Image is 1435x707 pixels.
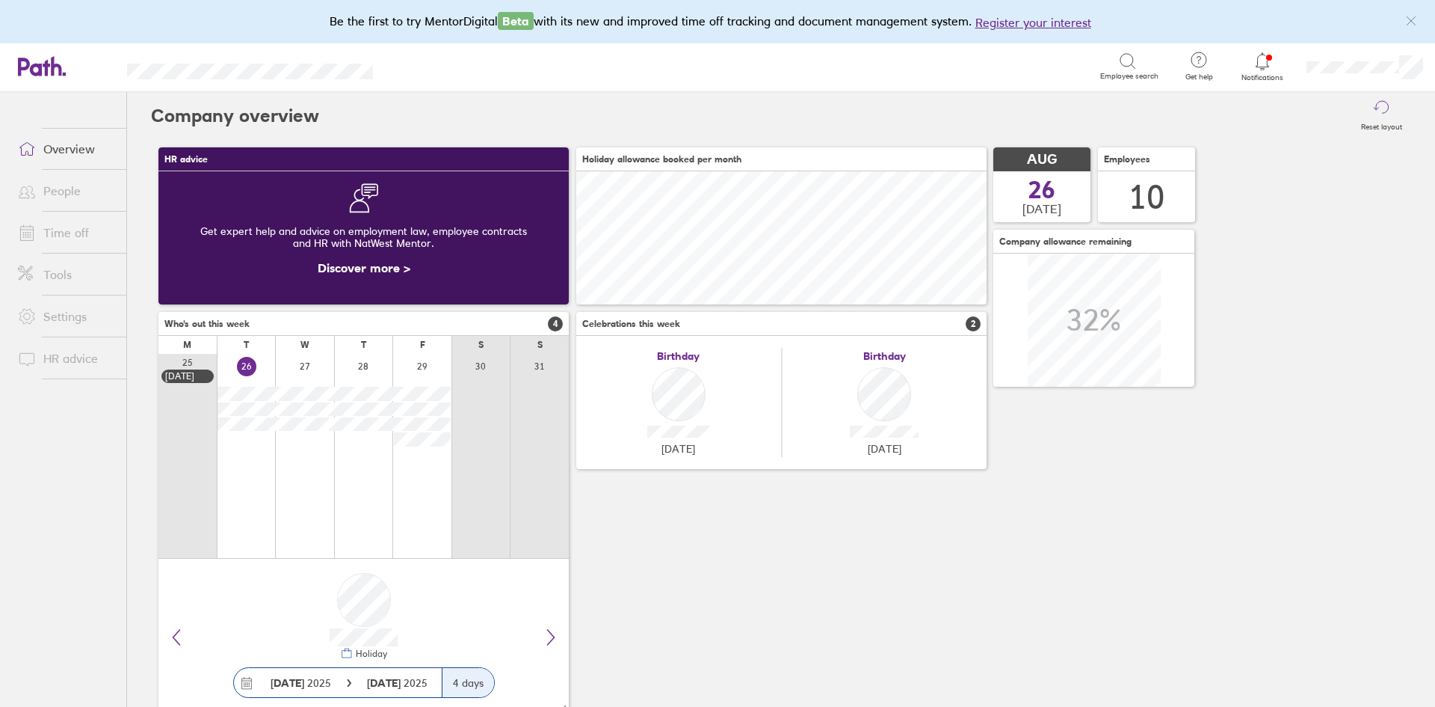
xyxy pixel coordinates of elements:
span: Beta [498,12,534,30]
div: Be the first to try MentorDigital with its new and improved time off tracking and document manage... [330,12,1106,31]
div: 4 days [442,668,494,697]
div: W [300,340,309,350]
span: Employee search [1100,72,1158,81]
span: 26 [1028,178,1055,202]
span: Get help [1175,73,1223,82]
span: [DATE] [868,443,901,455]
span: Who's out this week [164,319,250,329]
a: Overview [6,134,126,164]
div: S [478,340,484,350]
a: Time off [6,218,126,248]
a: Notifications [1238,51,1287,82]
span: Employees [1104,154,1150,165]
div: Get expert help and advice on employment law, employee contracts and HR with NatWest Mentor. [170,213,557,261]
button: Reset layout [1352,92,1411,140]
span: 2 [966,316,981,331]
span: 4 [548,316,563,331]
span: AUG [1027,152,1057,168]
a: Tools [6,260,126,290]
strong: [DATE] [271,676,304,690]
div: 10 [1129,178,1164,216]
a: Discover more > [318,260,410,275]
span: 2025 [367,677,428,689]
a: HR advice [6,343,126,373]
span: Birthday [657,350,700,362]
span: Company allowance remaining [999,236,1132,247]
div: Holiday [353,649,387,659]
div: T [361,340,366,350]
span: Notifications [1238,73,1287,82]
div: [DATE] [165,371,210,382]
span: Birthday [863,350,906,362]
div: F [420,340,425,350]
h2: Company overview [151,92,319,140]
span: HR advice [164,154,208,165]
div: Search [413,59,451,73]
div: S [537,340,543,350]
a: Settings [6,302,126,331]
span: [DATE] [661,443,695,455]
span: Holiday allowance booked per month [582,154,741,165]
div: T [244,340,249,350]
a: People [6,176,126,206]
span: Celebrations this week [582,319,680,329]
div: M [183,340,191,350]
button: Register your interest [975,13,1091,31]
strong: [DATE] [367,676,404,690]
span: 2025 [271,677,331,689]
span: [DATE] [1022,202,1061,215]
label: Reset layout [1352,118,1411,132]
